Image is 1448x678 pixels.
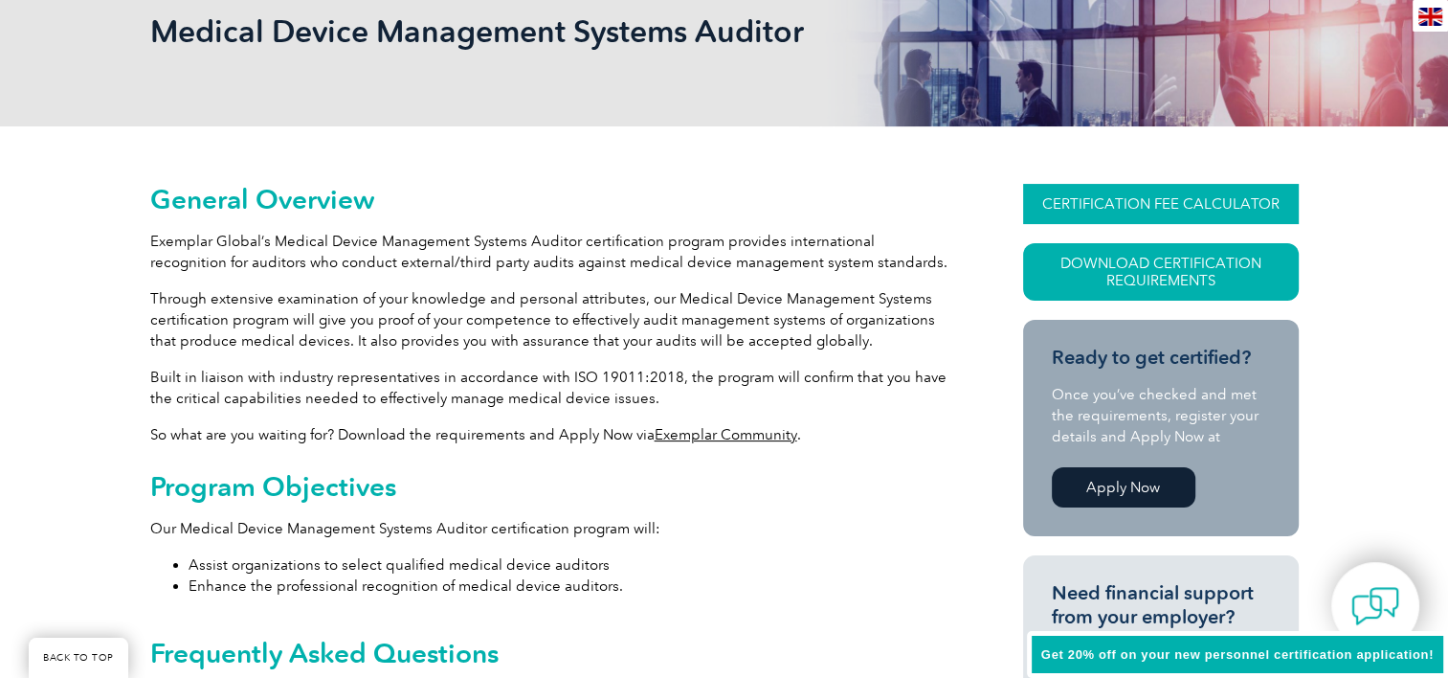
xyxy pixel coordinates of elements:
[150,231,954,273] p: Exemplar Global’s Medical Device Management Systems Auditor certification program provides intern...
[150,288,954,351] p: Through extensive examination of your knowledge and personal attributes, our Medical Device Manag...
[1052,384,1270,447] p: Once you’ve checked and met the requirements, register your details and Apply Now at
[150,471,954,502] h2: Program Objectives
[1023,184,1299,224] a: CERTIFICATION FEE CALCULATOR
[655,426,797,443] a: Exemplar Community
[150,184,954,215] h2: General Overview
[150,424,954,445] p: So what are you waiting for? Download the requirements and Apply Now via .
[1418,8,1442,26] img: en
[150,518,954,539] p: Our Medical Device Management Systems Auditor certification program will:
[150,638,954,668] h2: Frequently Asked Questions
[1041,647,1434,662] span: Get 20% off on your new personnel certification application!
[1052,581,1270,629] h3: Need financial support from your employer?
[1052,346,1270,370] h3: Ready to get certified?
[29,638,128,678] a: BACK TO TOP
[150,12,885,50] h1: Medical Device Management Systems Auditor
[1351,582,1399,630] img: contact-chat.png
[1023,243,1299,301] a: Download Certification Requirements
[1052,467,1195,508] a: Apply Now
[189,576,954,597] li: Enhance the professional recognition of medical device auditors.
[189,554,954,576] li: Assist organizations to select qualified medical device auditors
[150,367,954,409] p: Built in liaison with industry representatives in accordance with ISO 19011:2018, the program wil...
